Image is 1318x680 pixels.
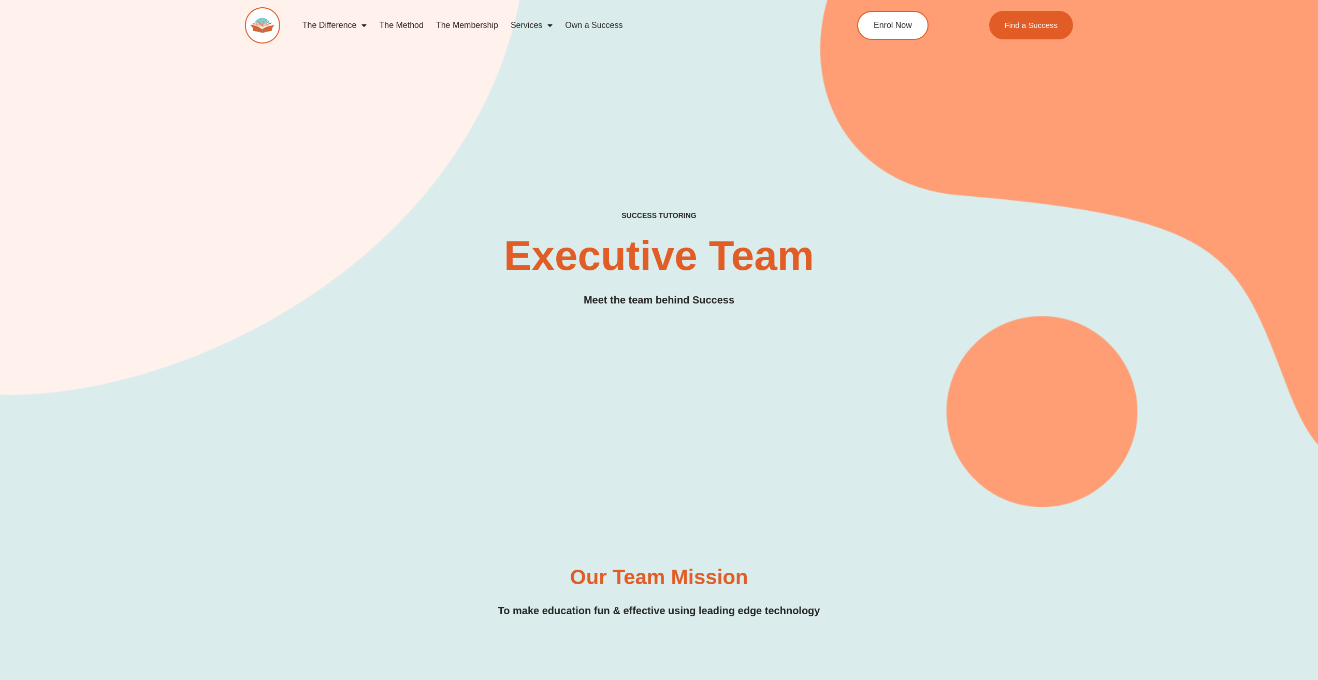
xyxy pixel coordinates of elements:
nav: Menu [296,13,810,37]
a: The Method [373,13,429,37]
h3: Meet the team behind Success [584,292,734,308]
a: Enrol Now [857,11,929,40]
span: Find a Success [1005,21,1058,29]
h3: Our Team Mission [570,567,748,587]
h4: To make education fun & effective using leading edge technology [295,603,1024,619]
a: The Difference [296,13,373,37]
a: The Membership [430,13,504,37]
a: Services [504,13,559,37]
h4: SUCCESS TUTORING​ [537,211,782,220]
a: Find a Success [989,11,1074,39]
h2: Executive Team [472,235,847,277]
span: Enrol Now [874,21,912,30]
a: Own a Success [559,13,629,37]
